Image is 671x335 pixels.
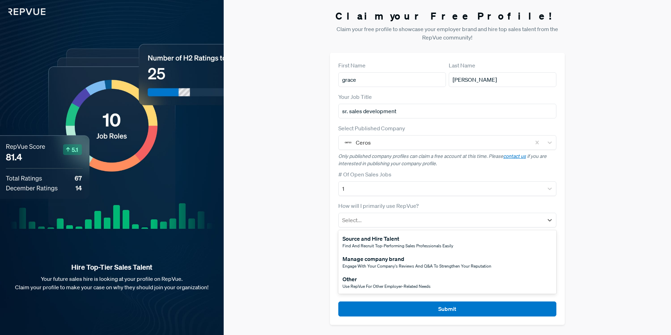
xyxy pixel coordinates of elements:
[338,104,556,118] input: Title
[338,153,556,167] p: Only published company profiles can claim a free account at this time. Please if you are interest...
[11,275,212,291] p: Your future sales hire is looking at your profile on RepVue. Claim your profile to make your case...
[503,153,526,159] a: contact us
[342,255,491,263] div: Manage company brand
[342,243,453,249] span: Find and recruit top-performing sales professionals easily
[330,10,565,22] h3: Claim your Free Profile!
[338,124,405,132] label: Select Published Company
[342,263,491,269] span: Engage with your company's reviews and Q&A to strengthen your reputation
[338,72,446,87] input: First Name
[338,202,419,210] label: How will I primarily use RepVue?
[338,61,366,70] label: First Name
[338,301,556,316] button: Submit
[342,275,431,283] div: Other
[338,93,372,101] label: Your Job Title
[344,138,352,147] img: Ceros
[11,263,212,272] strong: Hire Top-Tier Sales Talent
[342,283,431,289] span: Use RepVue for other employer-related needs
[342,234,453,243] div: Source and Hire Talent
[449,72,556,87] input: Last Name
[330,25,565,42] p: Claim your free profile to showcase your employer brand and hire top sales talent from the RepVue...
[338,170,391,179] label: # Of Open Sales Jobs
[449,61,475,70] label: Last Name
